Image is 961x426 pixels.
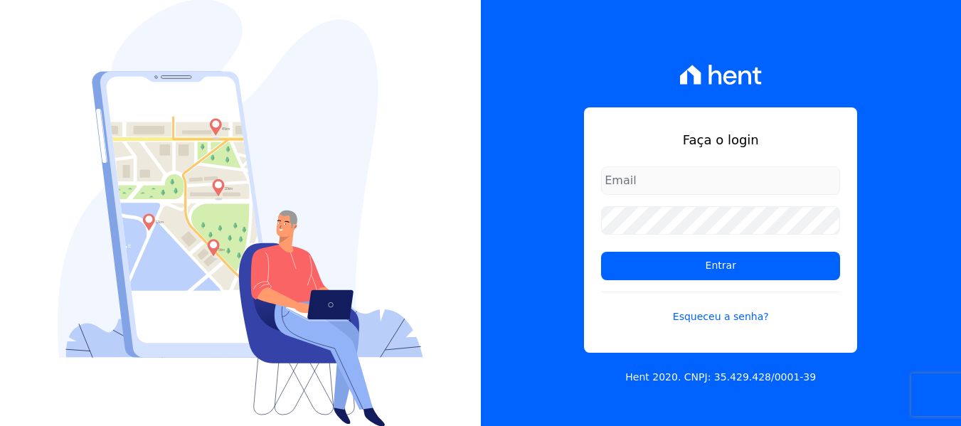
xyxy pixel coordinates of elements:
p: Hent 2020. CNPJ: 35.429.428/0001-39 [625,370,816,385]
h1: Faça o login [601,130,840,149]
input: Email [601,166,840,195]
input: Entrar [601,252,840,280]
a: Esqueceu a senha? [601,292,840,324]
